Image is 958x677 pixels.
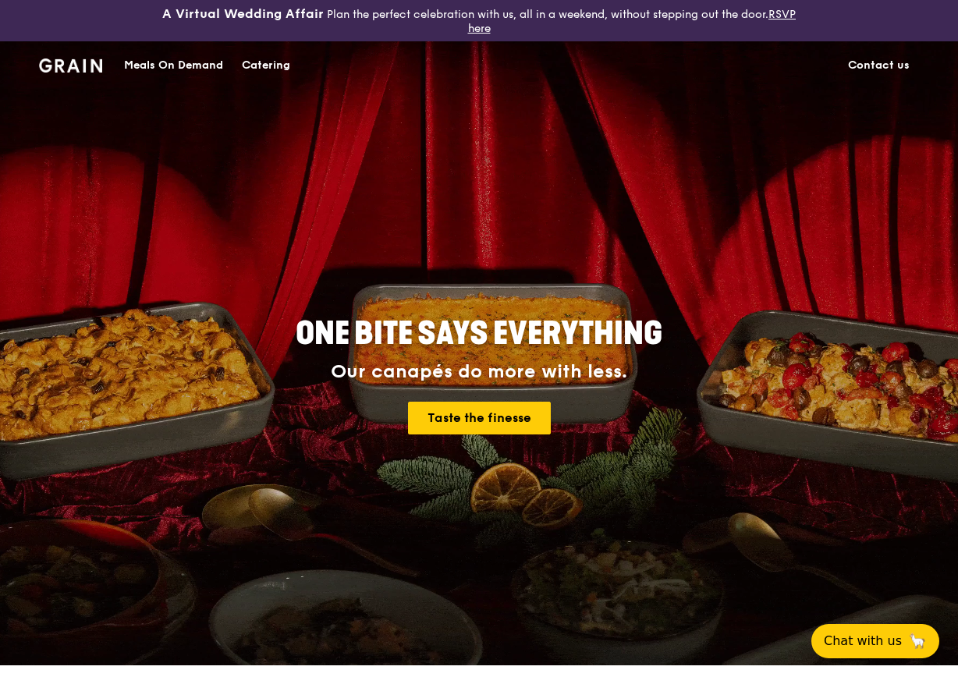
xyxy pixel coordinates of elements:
span: 🦙 [908,632,927,650]
div: Plan the perfect celebration with us, all in a weekend, without stepping out the door. [160,6,799,35]
a: Taste the finesse [408,402,551,434]
a: Catering [232,42,300,89]
a: GrainGrain [39,41,102,87]
div: Catering [242,42,290,89]
a: RSVP here [468,8,797,35]
span: Chat with us [824,632,902,650]
img: Grain [39,58,102,73]
div: Meals On Demand [124,42,223,89]
a: Contact us [839,42,919,89]
button: Chat with us🦙 [811,624,939,658]
h3: A Virtual Wedding Affair [162,6,324,22]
